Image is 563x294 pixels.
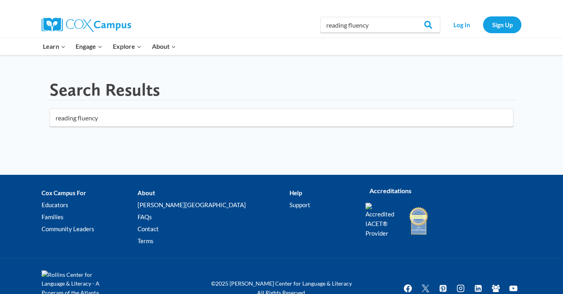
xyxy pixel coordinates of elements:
[152,41,176,52] span: About
[369,187,411,194] strong: Accreditations
[50,79,160,100] h1: Search Results
[444,16,521,33] nav: Secondary Navigation
[113,41,142,52] span: Explore
[76,41,102,52] span: Engage
[138,199,289,211] a: [PERSON_NAME][GEOGRAPHIC_DATA]
[42,211,138,223] a: Families
[42,199,138,211] a: Educators
[409,206,429,236] img: IDA Accredited
[38,38,181,55] nav: Primary Navigation
[365,203,399,238] img: Accredited IACET® Provider
[444,16,479,33] a: Log In
[483,16,521,33] a: Sign Up
[50,108,513,127] input: Search for...
[43,41,66,52] span: Learn
[42,18,131,32] img: Cox Campus
[320,17,440,33] input: Search Cox Campus
[138,211,289,223] a: FAQs
[289,199,353,211] a: Support
[421,284,430,293] img: Twitter X icon white
[138,235,289,247] a: Terms
[42,223,138,235] a: Community Leaders
[138,223,289,235] a: Contact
